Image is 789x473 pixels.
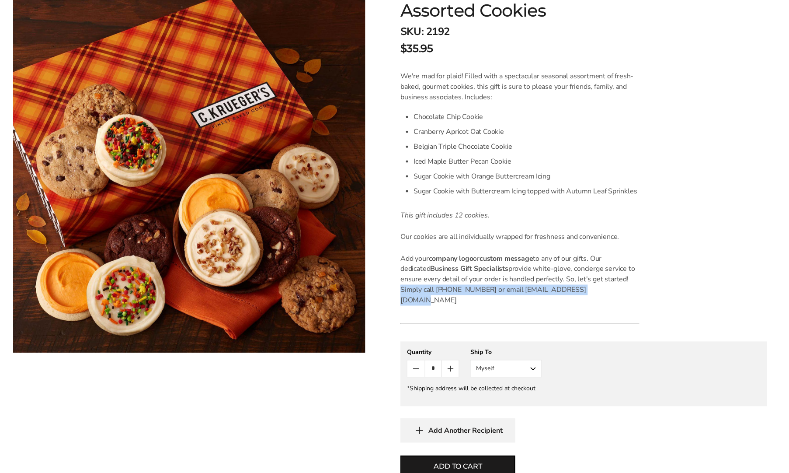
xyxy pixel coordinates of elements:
strong: Business Gift Specialists [431,264,509,274]
iframe: Sign Up via Text for Offers [7,440,90,466]
strong: company logo [429,254,473,263]
li: Belgian Triple Chocolate Cookie [414,139,640,154]
li: Cranberry Apricot Oat Cookie [414,124,640,139]
li: Sugar Cookie with Orange Buttercream Icing [414,169,640,184]
button: Count minus [407,361,424,377]
button: Add Another Recipient [400,419,515,443]
input: Quantity [425,361,442,377]
div: *Shipping address will be collected at checkout [407,385,761,393]
li: Chocolate Chip Cookie [414,109,640,124]
li: Iced Maple Butter Pecan Cookie [414,154,640,169]
span: Add Another Recipient [428,427,503,435]
p: Our cookies are all individually wrapped for freshness and convenience. [400,231,640,242]
p: Add your or to any of our gifts. Our dedicated provide white-glove, concierge service to ensure e... [400,253,640,306]
span: Add to cart [434,462,482,472]
div: Quantity [407,348,459,357]
strong: SKU: [400,25,424,39]
span: 2192 [426,25,450,39]
div: Ship To [470,348,542,357]
button: Count plus [442,361,459,377]
em: This gift includes 12 cookies. [400,210,490,220]
span: $35.95 [400,41,433,56]
button: Myself [470,360,542,378]
li: Sugar Cookie with Buttercream Icing topped with Autumn Leaf Sprinkles [414,184,640,199]
gfm-form: New recipient [400,342,767,406]
strong: custom message [480,254,534,263]
p: We're mad for plaid! Filled with a spectacular seasonal assortment of fresh-baked, gourmet cookie... [400,71,640,102]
